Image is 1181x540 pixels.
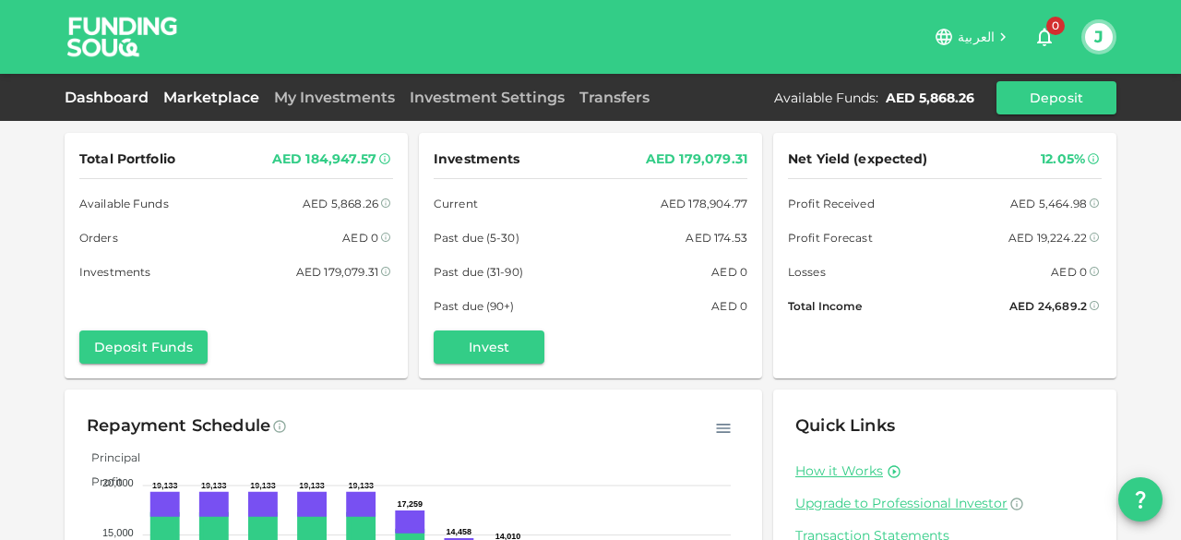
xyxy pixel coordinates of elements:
[434,194,478,213] span: Current
[795,415,895,436] span: Quick Links
[79,148,175,171] span: Total Portfolio
[795,495,1094,512] a: Upgrade to Professional Investor
[1008,228,1087,247] div: AED 19,224.22
[774,89,878,107] div: Available Funds :
[65,89,156,106] a: Dashboard
[267,89,402,106] a: My Investments
[296,262,378,282] div: AED 179,079.31
[79,262,150,282] span: Investments
[1051,262,1087,282] div: AED 0
[795,462,883,480] a: How it Works
[886,89,974,107] div: AED 5,868.26
[788,228,873,247] span: Profit Forecast
[795,495,1008,511] span: Upgrade to Professional Investor
[156,89,267,106] a: Marketplace
[342,228,378,247] div: AED 0
[434,296,515,316] span: Past due (90+)
[686,228,747,247] div: AED 174.53
[102,527,134,538] tspan: 15,000
[1009,296,1087,316] div: AED 24,689.2
[79,330,208,364] button: Deposit Funds
[788,148,928,171] span: Net Yield (expected)
[788,194,875,213] span: Profit Received
[78,450,140,464] span: Principal
[78,474,123,488] span: Profit
[711,262,747,282] div: AED 0
[1118,477,1163,522] button: question
[1085,23,1113,51] button: J
[272,148,376,171] div: AED 184,947.57
[79,194,169,213] span: Available Funds
[434,228,519,247] span: Past due (5-30)
[1026,18,1063,55] button: 0
[402,89,572,106] a: Investment Settings
[102,477,134,488] tspan: 20,000
[788,262,826,282] span: Losses
[1010,194,1087,213] div: AED 5,464.98
[572,89,657,106] a: Transfers
[646,148,747,171] div: AED 179,079.31
[79,228,118,247] span: Orders
[434,330,544,364] button: Invest
[87,412,270,441] div: Repayment Schedule
[303,194,378,213] div: AED 5,868.26
[1046,17,1065,35] span: 0
[788,296,862,316] span: Total Income
[958,29,995,45] span: العربية
[996,81,1116,114] button: Deposit
[434,262,523,282] span: Past due (31-90)
[711,296,747,316] div: AED 0
[434,148,519,171] span: Investments
[661,194,747,213] div: AED 178,904.77
[1041,148,1085,171] div: 12.05%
